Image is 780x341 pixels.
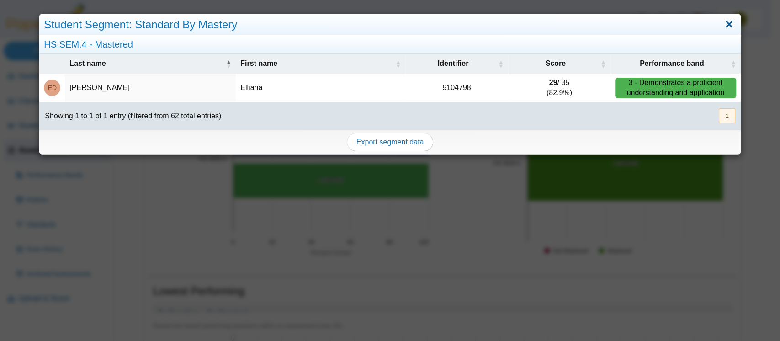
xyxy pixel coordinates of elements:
span: Last name [69,59,224,69]
nav: pagination [718,108,735,123]
span: First name : Activate to sort [395,59,401,69]
span: Score : Activate to sort [600,59,606,69]
div: HS.SEM.4 - Mastered [39,35,740,54]
div: Showing 1 to 1 of 1 entry (filtered from 62 total entries) [39,102,221,130]
span: Identifier [410,59,496,69]
td: Elliana [236,74,405,102]
span: First name [240,59,393,69]
a: Export segment data [347,133,434,151]
td: / 35 (82.9%) [508,74,610,102]
td: [PERSON_NAME] [65,74,236,102]
div: Student Segment: Standard By Mastery [39,14,740,36]
span: Last name : Activate to invert sorting [226,59,231,69]
button: 1 [719,108,735,123]
span: Score [513,59,599,69]
span: Export segment data [356,138,424,146]
a: Close [722,17,736,32]
span: Identifier : Activate to sort [498,59,504,69]
b: 29 [549,79,557,86]
div: 3 - Demonstrates a proficient understanding and application [615,78,736,98]
span: Performance band [615,59,729,69]
span: Elliana Duncan [48,85,57,91]
span: Performance band : Activate to sort [731,59,736,69]
td: 9104798 [405,74,508,102]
